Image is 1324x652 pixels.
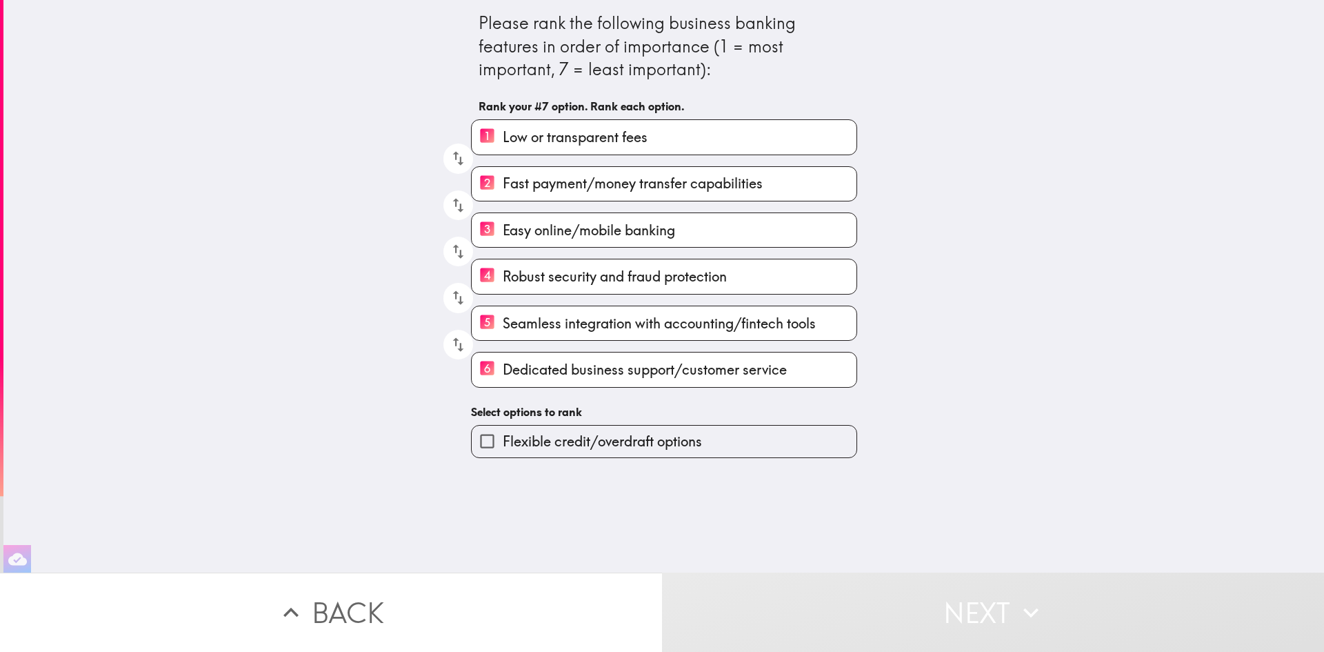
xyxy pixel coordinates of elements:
[503,360,787,379] span: Dedicated business support/customer service
[479,12,850,81] div: Please rank the following business banking features in order of importance (1 = most important, 7...
[472,213,856,247] button: 3Easy online/mobile banking
[503,128,648,147] span: Low or transparent fees
[503,314,816,333] span: Seamless integration with accounting/fintech tools
[503,221,675,240] span: Easy online/mobile banking
[503,432,702,451] span: Flexible credit/overdraft options
[479,99,850,114] h6: Rank your #7 option. Rank each option.
[472,167,856,201] button: 2Fast payment/money transfer capabilities
[472,306,856,340] button: 5Seamless integration with accounting/fintech tools
[472,426,856,457] button: Flexible credit/overdraft options
[471,404,857,419] h6: Select options to rank
[472,120,856,154] button: 1Low or transparent fees
[503,267,727,286] span: Robust security and fraud protection
[472,353,856,386] button: 6Dedicated business support/customer service
[472,259,856,293] button: 4Robust security and fraud protection
[503,174,763,193] span: Fast payment/money transfer capabilities
[662,573,1324,652] button: Next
